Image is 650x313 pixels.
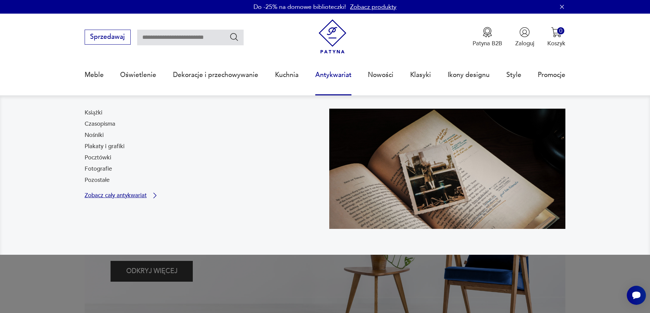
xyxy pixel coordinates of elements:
[506,59,521,91] a: Style
[254,3,346,11] p: Do -25% na domowe biblioteczki!
[515,40,534,47] p: Zaloguj
[557,27,564,34] div: 0
[410,59,431,91] a: Klasyki
[85,154,111,162] a: Pocztówki
[85,142,125,151] a: Plakaty i grafiki
[85,193,147,198] p: Zobacz cały antykwariat
[85,30,131,45] button: Sprzedawaj
[448,59,490,91] a: Ikony designu
[473,27,502,47] button: Patyna B2B
[368,59,393,91] a: Nowości
[275,59,299,91] a: Kuchnia
[85,109,102,117] a: Książki
[350,3,396,11] a: Zobacz produkty
[229,32,239,42] button: Szukaj
[85,35,131,40] a: Sprzedawaj
[551,27,562,37] img: Ikona koszyka
[329,109,566,229] img: c8a9187830f37f141118a59c8d49ce82.jpg
[85,59,104,91] a: Meble
[85,120,115,128] a: Czasopisma
[85,165,112,173] a: Fotografie
[547,40,565,47] p: Koszyk
[473,40,502,47] p: Patyna B2B
[85,131,104,139] a: Nośniki
[85,191,159,200] a: Zobacz cały antykwariat
[315,59,351,91] a: Antykwariat
[515,27,534,47] button: Zaloguj
[120,59,156,91] a: Oświetlenie
[482,27,493,37] img: Ikona medalu
[473,27,502,47] a: Ikona medaluPatyna B2B
[538,59,565,91] a: Promocje
[173,59,258,91] a: Dekoracje i przechowywanie
[547,27,565,47] button: 0Koszyk
[519,27,530,37] img: Ikonka użytkownika
[315,19,350,54] img: Patyna - sklep z meblami i dekoracjami vintage
[627,286,646,305] iframe: Smartsupp widget button
[85,176,110,184] a: Pozostałe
